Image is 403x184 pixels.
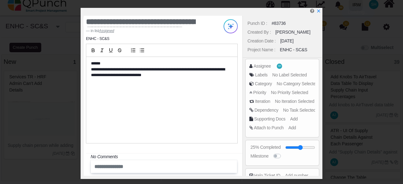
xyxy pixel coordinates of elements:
[310,8,314,13] i: Edit Punch
[316,8,321,14] a: x
[342,6,375,18] div: Loading...
[91,154,118,159] i: No Comments
[86,36,109,42] li: ENHC - SC&S
[316,9,321,13] svg: x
